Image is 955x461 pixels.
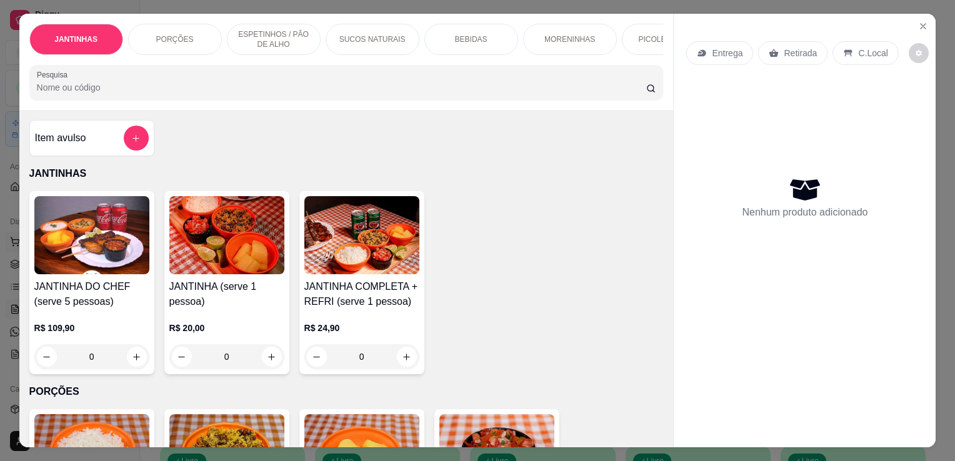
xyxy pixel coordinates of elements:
[54,34,97,44] p: JANTINHAS
[156,34,194,44] p: PORÇÕES
[858,47,887,59] p: C.Local
[37,81,646,94] input: Pesquisa
[455,34,487,44] p: BEBIDAS
[712,47,742,59] p: Entrega
[913,16,933,36] button: Close
[742,205,867,220] p: Nenhum produto adicionado
[37,69,72,80] label: Pesquisa
[34,196,149,274] img: product-image
[169,322,284,334] p: R$ 20,00
[237,29,310,49] p: ESPETINHOS / PÃO DE ALHO
[304,279,419,309] h4: JANTINHA COMPLETA + REFRI (serve 1 pessoa)
[34,279,149,309] h4: JANTINHA DO CHEF (serve 5 pessoas)
[304,196,419,274] img: product-image
[35,131,86,146] h4: Item avulso
[29,166,664,181] p: JANTINHAS
[34,322,149,334] p: R$ 109,90
[29,384,664,399] p: PORÇÕES
[544,34,595,44] p: MORENINHAS
[124,126,149,151] button: add-separate-item
[784,47,817,59] p: Retirada
[169,279,284,309] h4: JANTINHA (serve 1 pessoa)
[304,322,419,334] p: R$ 24,90
[639,34,699,44] p: PICOLÉS VILELA
[909,43,929,63] button: decrease-product-quantity
[339,34,406,44] p: SUCOS NATURAIS
[169,196,284,274] img: product-image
